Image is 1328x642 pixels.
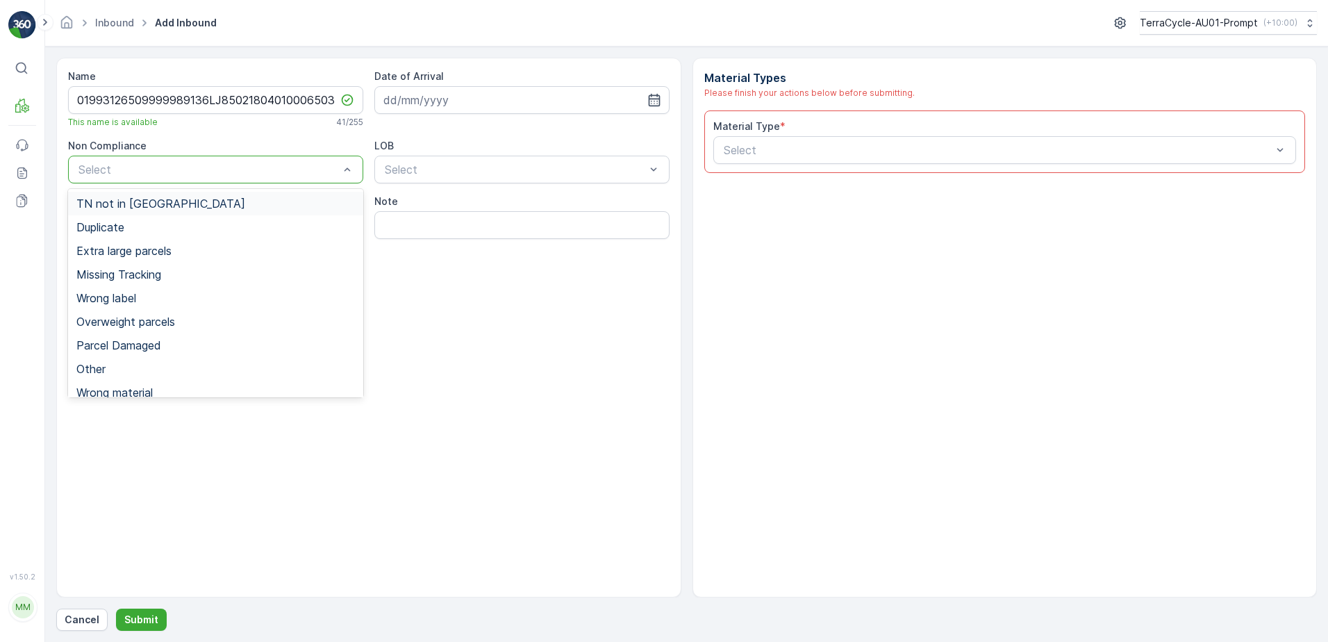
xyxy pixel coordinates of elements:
[76,221,124,233] span: Duplicate
[1263,17,1297,28] p: ( +10:00 )
[374,140,394,151] label: LOB
[704,86,1306,99] div: Please finish your actions below before submitting.
[76,292,136,304] span: Wrong label
[8,573,36,581] span: v 1.50.2
[76,386,153,399] span: Wrong material
[95,17,134,28] a: Inbound
[76,363,106,375] span: Other
[76,268,161,281] span: Missing Tracking
[8,584,36,631] button: MM
[1140,11,1317,35] button: TerraCycle-AU01-Prompt(+10:00)
[68,140,147,151] label: Non Compliance
[336,117,363,128] p: 41 / 255
[374,70,444,82] label: Date of Arrival
[8,11,36,39] img: logo
[76,245,172,257] span: Extra large parcels
[374,86,670,114] input: dd/mm/yyyy
[1140,16,1258,30] p: TerraCycle-AU01-Prompt
[724,142,1272,158] p: Select
[12,596,34,618] div: MM
[124,613,158,627] p: Submit
[76,315,175,328] span: Overweight parcels
[76,339,161,352] span: Parcel Damaged
[78,161,339,178] p: Select
[68,117,158,128] span: This name is available
[152,16,219,30] span: Add Inbound
[704,69,1306,86] p: Material Types
[65,613,99,627] p: Cancel
[713,120,780,132] label: Material Type
[76,197,245,210] span: TN not in [GEOGRAPHIC_DATA]
[374,195,398,207] label: Note
[385,161,645,178] p: Select
[56,609,108,631] button: Cancel
[59,20,74,32] a: Homepage
[116,609,167,631] button: Submit
[68,70,96,82] label: Name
